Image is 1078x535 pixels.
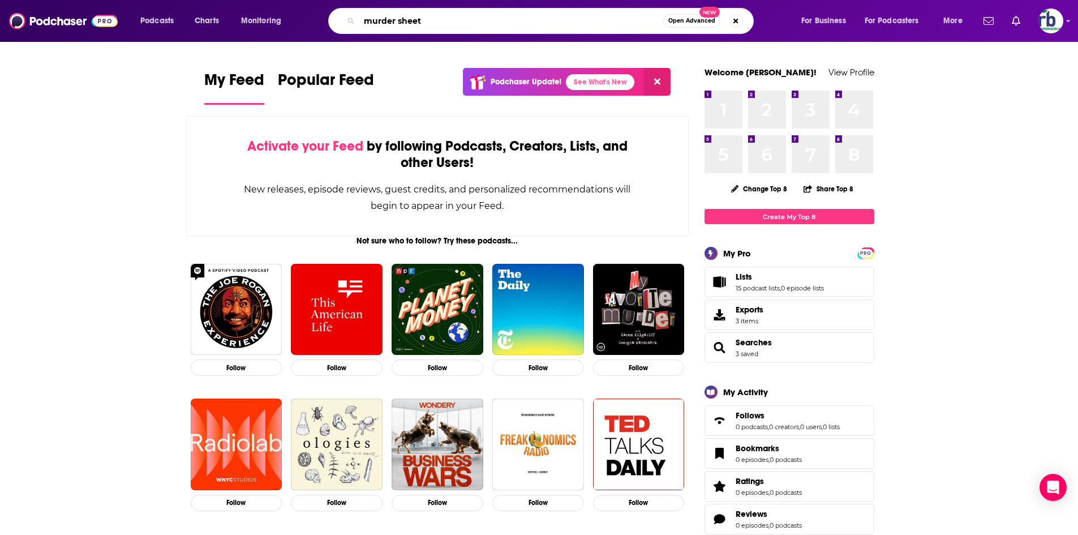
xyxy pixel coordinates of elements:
[392,359,483,376] button: Follow
[865,13,919,29] span: For Podcasters
[770,489,802,497] a: 0 podcasts
[278,70,374,96] span: Popular Feed
[708,511,731,527] a: Reviews
[191,359,282,376] button: Follow
[736,423,768,431] a: 0 podcasts
[770,521,802,529] a: 0 podcasts
[392,495,483,511] button: Follow
[705,504,874,534] span: Reviews
[724,182,794,196] button: Change Top 8
[705,471,874,502] span: Ratings
[1038,8,1063,33] span: Logged in as johannarb
[723,248,751,259] div: My Pro
[708,446,731,461] a: Bookmarks
[736,410,840,421] a: Follows
[943,13,963,29] span: More
[768,423,769,431] span: ,
[736,443,779,453] span: Bookmarks
[392,264,483,356] img: Planet Money
[828,67,874,78] a: View Profile
[705,332,874,363] span: Searches
[291,264,383,356] img: This American Life
[705,299,874,330] a: Exports
[803,178,854,200] button: Share Top 8
[736,509,767,519] span: Reviews
[191,399,282,490] a: Radiolab
[247,138,363,155] span: Activate your Feed
[241,13,281,29] span: Monitoring
[736,476,802,486] a: Ratings
[186,236,689,246] div: Not sure who to follow? Try these podcasts...
[392,399,483,490] img: Business Wars
[736,489,768,497] a: 0 episodes
[768,521,770,529] span: ,
[769,423,799,431] a: 0 creators
[857,12,935,30] button: open menu
[736,284,780,292] a: 15 podcast lists
[492,264,584,356] a: The Daily
[736,350,758,358] a: 3 saved
[800,423,822,431] a: 0 users
[9,10,118,32] a: Podchaser - Follow, Share and Rate Podcasts
[736,410,765,421] span: Follows
[1040,474,1067,501] div: Open Intercom Messenger
[492,359,584,376] button: Follow
[204,70,264,96] span: My Feed
[736,305,763,315] span: Exports
[278,70,374,105] a: Popular Feed
[736,272,752,282] span: Lists
[593,359,685,376] button: Follow
[291,359,383,376] button: Follow
[736,317,763,325] span: 3 items
[243,138,632,171] div: by following Podcasts, Creators, Lists, and other Users!
[768,456,770,464] span: ,
[708,340,731,356] a: Searches
[1007,11,1025,31] a: Show notifications dropdown
[768,489,770,497] span: ,
[736,337,772,348] a: Searches
[233,12,296,30] button: open menu
[801,13,846,29] span: For Business
[736,509,802,519] a: Reviews
[593,264,685,356] img: My Favorite Murder with Karen Kilgariff and Georgia Hardstark
[736,443,802,453] a: Bookmarks
[823,423,840,431] a: 0 lists
[243,181,632,214] div: New releases, episode reviews, guest credits, and personalized recommendations will begin to appe...
[708,478,731,494] a: Ratings
[736,521,768,529] a: 0 episodes
[770,456,802,464] a: 0 podcasts
[204,70,264,105] a: My Feed
[736,272,824,282] a: Lists
[708,307,731,323] span: Exports
[723,387,768,397] div: My Activity
[191,495,282,511] button: Follow
[593,399,685,490] img: TED Talks Daily
[935,12,977,30] button: open menu
[140,13,174,29] span: Podcasts
[708,413,731,429] a: Follows
[291,399,383,490] img: Ologies with Alie Ward
[593,495,685,511] button: Follow
[793,12,860,30] button: open menu
[705,67,817,78] a: Welcome [PERSON_NAME]!
[799,423,800,431] span: ,
[859,249,873,257] a: PRO
[736,476,764,486] span: Ratings
[859,249,873,258] span: PRO
[1038,8,1063,33] button: Show profile menu
[979,11,998,31] a: Show notifications dropdown
[359,12,663,30] input: Search podcasts, credits, & more...
[708,274,731,290] a: Lists
[492,399,584,490] a: Freakonomics Radio
[736,456,768,464] a: 0 episodes
[566,74,634,90] a: See What's New
[781,284,824,292] a: 0 episode lists
[191,264,282,356] img: The Joe Rogan Experience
